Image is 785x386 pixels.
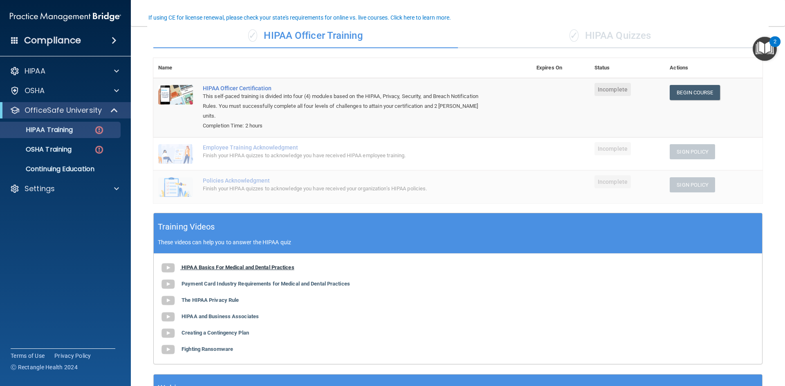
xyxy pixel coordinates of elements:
[148,15,451,20] div: If using CE for license renewal, please check your state's requirements for online vs. live cours...
[147,13,452,22] button: If using CE for license renewal, please check your state's requirements for online vs. live cours...
[25,66,45,76] p: HIPAA
[248,29,257,42] span: ✓
[25,105,102,115] p: OfficeSafe University
[160,325,176,341] img: gray_youtube_icon.38fcd6cc.png
[158,220,215,234] h5: Training Videos
[5,126,73,134] p: HIPAA Training
[458,24,763,48] div: HIPAA Quizzes
[5,165,117,173] p: Continuing Education
[11,363,78,371] span: Ⓒ Rectangle Health 2024
[54,352,91,360] a: Privacy Policy
[670,177,715,192] button: Sign Policy
[594,83,631,96] span: Incomplete
[158,239,758,245] p: These videos can help you to answer the HIPAA quiz
[182,313,259,319] b: HIPAA and Business Associates
[203,151,491,161] div: Finish your HIPAA quizzes to acknowledge you have received HIPAA employee training.
[10,105,119,115] a: OfficeSafe University
[160,276,176,292] img: gray_youtube_icon.38fcd6cc.png
[670,85,720,100] a: Begin Course
[160,292,176,309] img: gray_youtube_icon.38fcd6cc.png
[570,29,579,42] span: ✓
[25,184,55,194] p: Settings
[203,121,491,131] div: Completion Time: 2 hours
[160,309,176,325] img: gray_youtube_icon.38fcd6cc.png
[182,297,239,303] b: The HIPAA Privacy Rule
[590,58,665,78] th: Status
[594,142,631,155] span: Incomplete
[182,281,350,287] b: Payment Card Industry Requirements for Medical and Dental Practices
[5,145,72,154] p: OSHA Training
[665,58,763,78] th: Actions
[24,35,81,46] h4: Compliance
[182,346,233,352] b: Fighting Ransomware
[670,144,715,159] button: Sign Policy
[203,85,491,91] a: HIPAA Officer Certification
[94,125,104,135] img: danger-circle.6113f641.png
[153,24,458,48] div: HIPAA Officer Training
[182,264,294,270] b: HIPAA Basics For Medical and Dental Practices
[203,184,491,194] div: Finish your HIPAA quizzes to acknowledge you have received your organization’s HIPAA policies.
[153,58,198,78] th: Name
[10,86,119,96] a: OSHA
[203,91,491,121] div: This self-paced training is divided into four (4) modules based on the HIPAA, Privacy, Security, ...
[160,341,176,358] img: gray_youtube_icon.38fcd6cc.png
[11,352,45,360] a: Terms of Use
[10,184,119,194] a: Settings
[25,86,45,96] p: OSHA
[774,42,776,52] div: 2
[10,9,121,25] img: PMB logo
[203,177,491,184] div: Policies Acknowledgment
[753,37,777,61] button: Open Resource Center, 2 new notifications
[594,175,631,188] span: Incomplete
[10,66,119,76] a: HIPAA
[532,58,590,78] th: Expires On
[94,145,104,155] img: danger-circle.6113f641.png
[160,260,176,276] img: gray_youtube_icon.38fcd6cc.png
[203,144,491,151] div: Employee Training Acknowledgment
[182,330,249,336] b: Creating a Contingency Plan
